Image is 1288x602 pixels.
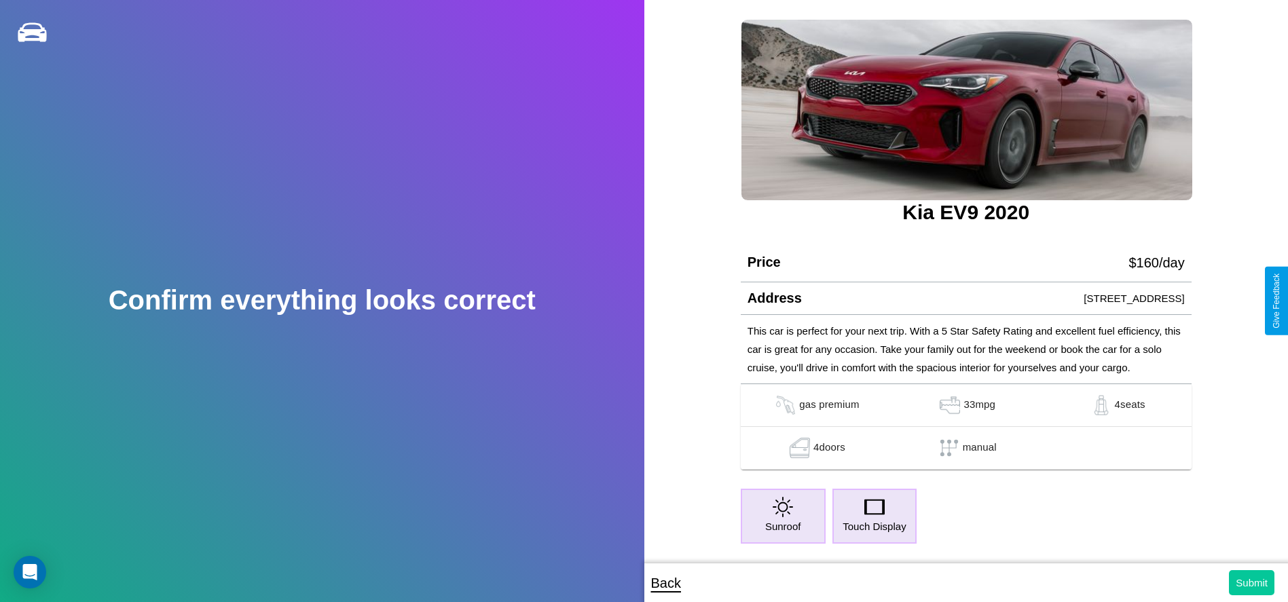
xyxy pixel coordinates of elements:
[1084,289,1184,307] p: [STREET_ADDRESS]
[813,438,845,458] p: 4 doors
[772,395,799,415] img: gas
[651,571,681,595] p: Back
[963,438,997,458] p: manual
[748,255,781,270] h4: Price
[14,556,46,588] div: Open Intercom Messenger
[765,517,801,535] p: Sunroof
[799,395,859,415] p: gas premium
[109,285,536,316] h2: Confirm everything looks correct
[843,517,906,535] p: Touch Display
[1272,274,1281,328] div: Give Feedback
[741,201,1192,224] h3: Kia EV9 2020
[1088,395,1115,415] img: gas
[1115,395,1145,415] p: 4 seats
[1128,250,1184,275] p: $ 160 /day
[748,290,802,306] h4: Address
[786,438,813,458] img: gas
[1229,570,1274,595] button: Submit
[936,395,963,415] img: gas
[748,322,1185,377] p: This car is perfect for your next trip. With a 5 Star Safety Rating and excellent fuel efficiency...
[741,384,1192,470] table: simple table
[963,395,995,415] p: 33 mpg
